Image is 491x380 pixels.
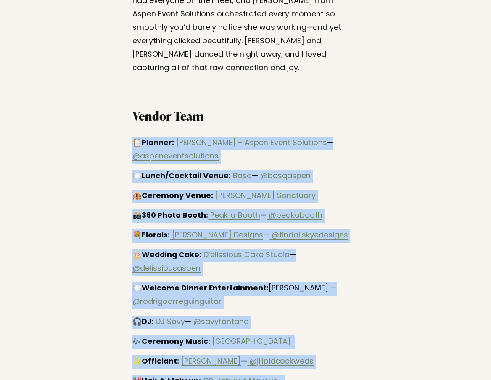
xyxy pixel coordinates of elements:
a: [PERSON_NAME] Designs [172,230,263,242]
strong: 360 Photo Booth: [142,209,208,222]
a: @tindallskyedesigns [272,230,348,242]
a: Bosq [233,170,252,182]
strong: Vendor Team [132,107,204,124]
a: @bosqaspen [260,170,311,182]
p: 🍽️ — [132,170,358,183]
strong: Officiant: [142,355,179,368]
p: ✨ — [132,355,358,369]
a: @aspeneventsolutions [132,150,219,163]
a: [PERSON_NAME] [181,356,241,368]
p: 🏨 [132,190,358,203]
a: @rodrigoarreguinguitar [132,296,222,308]
strong: Ceremony Music: [142,335,210,348]
a: @peakabooth [269,210,322,222]
strong: DJ: [142,316,153,329]
p: 🎧 — [132,316,358,329]
a: [PERSON_NAME] Sanctuary [215,190,316,202]
a: @delissiousaspen [132,263,201,275]
a: D’elissious Cake Studio [203,249,290,261]
strong: Florals: [142,229,170,242]
a: [GEOGRAPHIC_DATA] [212,336,291,348]
strong: Planner: [142,137,174,150]
strong: Wedding Cake: [142,249,201,262]
a: DJ Savy [156,316,185,328]
strong: Lunch/Cocktail Venue: [142,170,231,183]
a: @jillpidcockweds [249,356,314,368]
strong: Ceremony Venue: [142,190,213,203]
strong: Welcome Dinner Entertainment: [142,282,269,295]
p: 📋 — [132,137,358,164]
p: 🍽️ [PERSON_NAME] — [132,282,358,309]
a: [PERSON_NAME] – Aspen Event Solutions [176,137,327,149]
p: 🎶 [132,335,358,349]
p: 📸 — [132,209,358,223]
a: @savyfontana [193,316,249,328]
a: Peak‑a‑Booth [210,210,260,222]
p: 🎂 — [132,249,358,276]
p: 💐 — [132,229,358,243]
